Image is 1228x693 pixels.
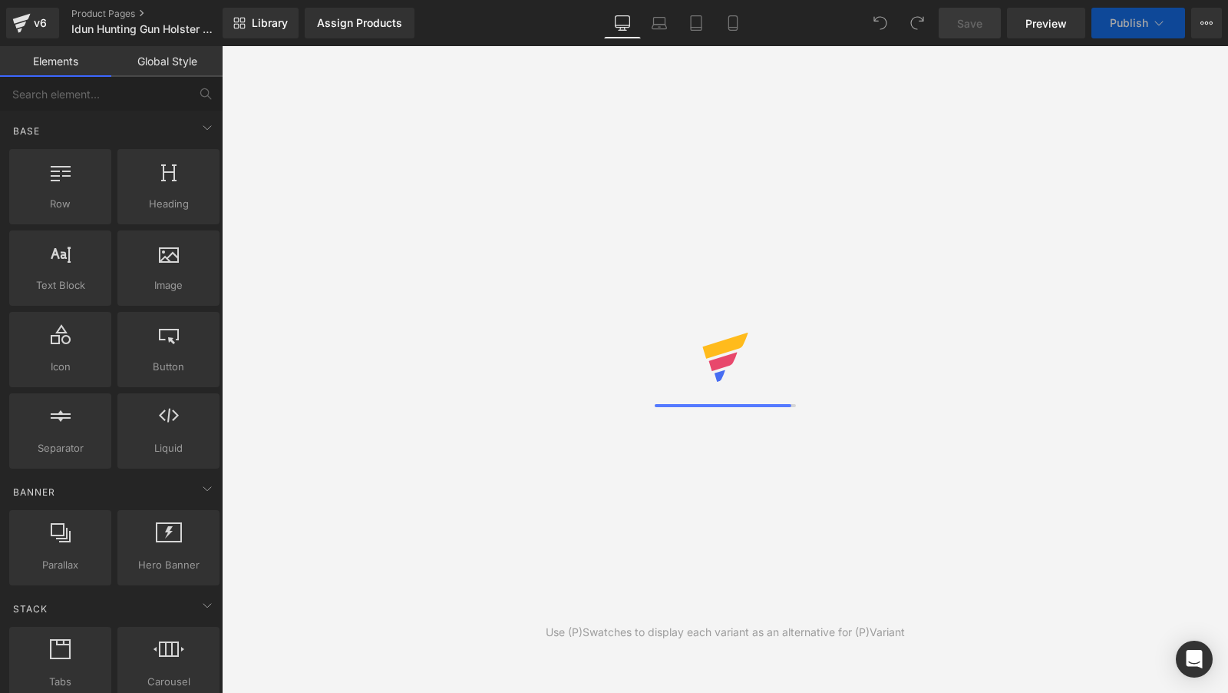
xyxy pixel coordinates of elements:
div: Open Intercom Messenger [1176,641,1213,678]
span: Row [14,196,107,212]
span: Liquid [122,440,215,456]
button: Undo [865,8,896,38]
span: Banner [12,485,57,499]
span: Hero Banner [122,557,215,573]
span: Library [252,16,288,30]
span: Idun Hunting Gun Holster Bag Waist Chest Outdoor GG [71,23,219,35]
a: Laptop [641,8,678,38]
a: Product Pages [71,8,248,20]
span: Publish [1110,17,1148,29]
div: Use (P)Swatches to display each variant as an alternative for (P)Variant [546,624,905,641]
span: Icon [14,359,107,375]
button: Redo [902,8,933,38]
a: Preview [1007,8,1085,38]
a: Tablet [678,8,715,38]
span: Separator [14,440,107,456]
span: Stack [12,602,49,616]
span: Parallax [14,557,107,573]
button: More [1191,8,1222,38]
span: Preview [1025,15,1067,31]
div: Assign Products [317,17,402,29]
span: Button [122,359,215,375]
div: v6 [31,13,50,33]
span: Text Block [14,277,107,293]
span: Carousel [122,674,215,690]
a: Mobile [715,8,751,38]
span: Save [957,15,982,31]
button: Publish [1091,8,1185,38]
span: Heading [122,196,215,212]
a: Global Style [111,46,223,77]
a: v6 [6,8,59,38]
a: New Library [223,8,299,38]
a: Desktop [604,8,641,38]
span: Base [12,124,41,138]
span: Tabs [14,674,107,690]
span: Image [122,277,215,293]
